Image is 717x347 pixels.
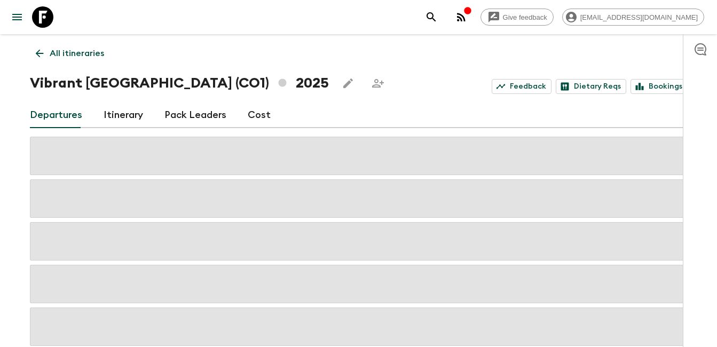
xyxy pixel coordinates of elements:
[164,102,226,128] a: Pack Leaders
[497,13,553,21] span: Give feedback
[421,6,442,28] button: search adventures
[337,73,359,94] button: Edit this itinerary
[30,73,329,94] h1: Vibrant [GEOGRAPHIC_DATA] (CO1) 2025
[30,43,110,64] a: All itineraries
[30,102,82,128] a: Departures
[631,79,688,94] a: Bookings
[6,6,28,28] button: menu
[562,9,704,26] div: [EMAIL_ADDRESS][DOMAIN_NAME]
[574,13,704,21] span: [EMAIL_ADDRESS][DOMAIN_NAME]
[50,47,104,60] p: All itineraries
[492,79,551,94] a: Feedback
[367,73,389,94] span: Share this itinerary
[556,79,626,94] a: Dietary Reqs
[248,102,271,128] a: Cost
[104,102,143,128] a: Itinerary
[480,9,554,26] a: Give feedback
